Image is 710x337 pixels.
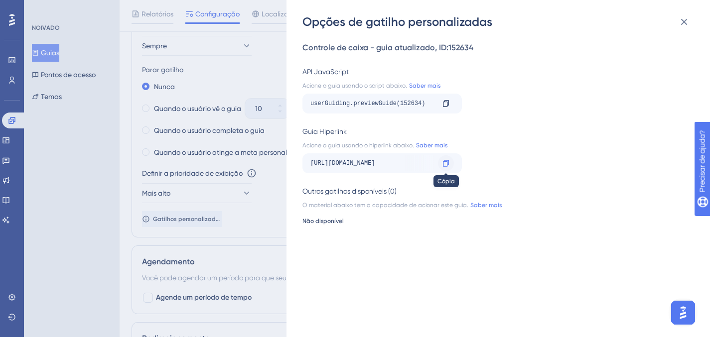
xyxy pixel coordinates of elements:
font: Precisar de ajuda? [23,4,86,12]
a: Saber mais [407,82,440,90]
font: Saber mais [416,142,447,149]
font: [URL][DOMAIN_NAME] [310,160,375,167]
font: Opções de gatilho personalizadas [302,14,492,29]
font: Acione o guia usando o hiperlink abaixo. [302,142,414,149]
font: Outros gatilhos disponíveis (0) [302,187,397,195]
font: 152634 [448,43,473,52]
a: Saber mais [468,201,502,209]
font: Acione o guia usando o script abaixo. [302,82,407,89]
iframe: Iniciador do Assistente de IA do UserGuiding [668,298,698,328]
font: Não disponível [302,218,344,225]
font: userGuiding.previewGuide(152634) [310,100,425,107]
font: Controle de caixa - guia atualizado [302,43,435,52]
a: Saber mais [414,141,447,149]
font: Saber mais [470,202,502,209]
font: Saber mais [409,82,440,89]
font: Guia Hiperlink [302,127,347,135]
font: O material abaixo tem a capacidade de acionar este guia. [302,202,468,209]
font: , ID: [435,43,448,52]
font: API JavaScript [302,68,349,76]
